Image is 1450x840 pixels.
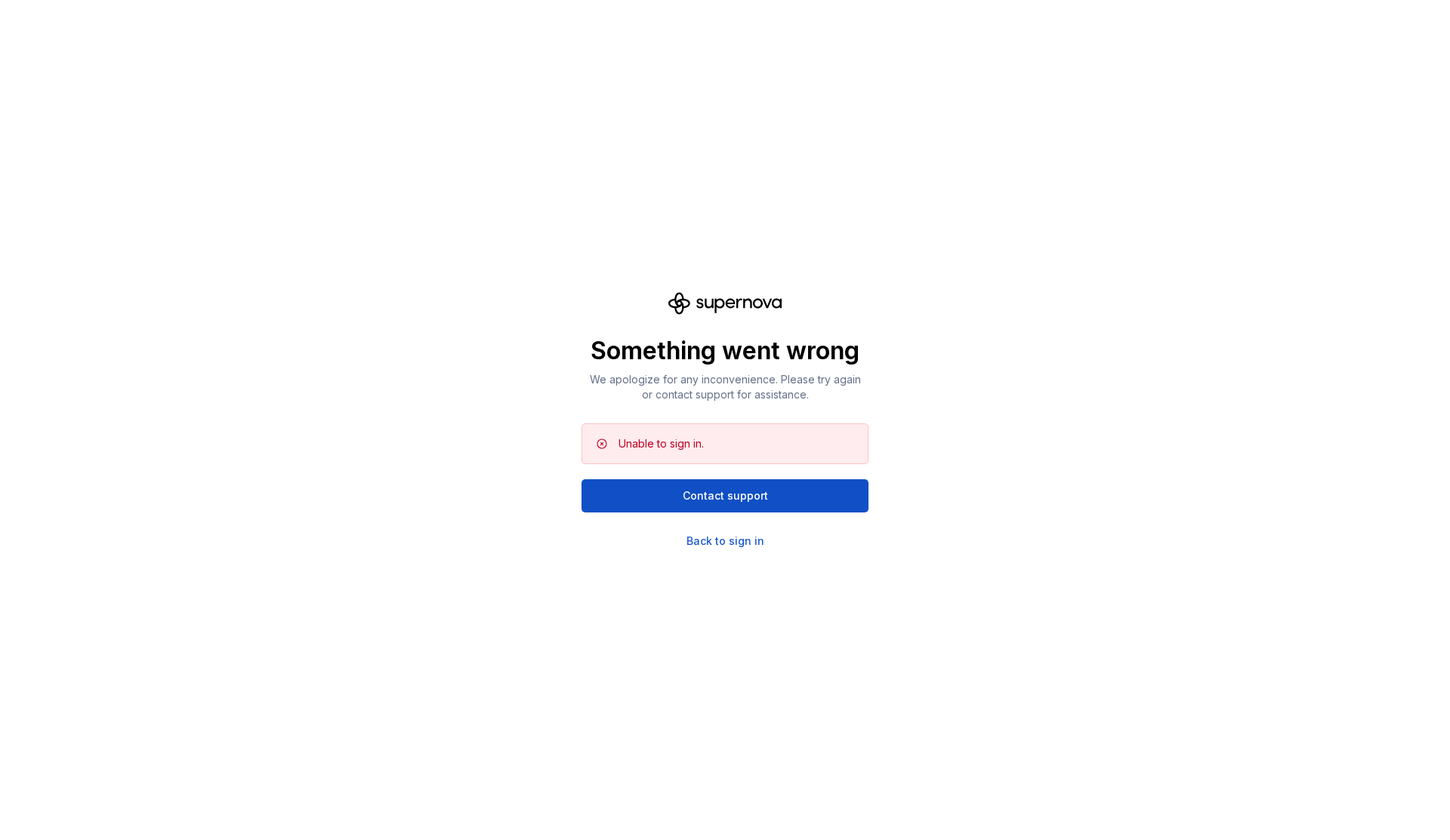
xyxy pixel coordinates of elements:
p: Something went wrong [582,336,868,366]
a: Back to sign in [686,534,764,549]
button: Contact support [582,479,868,512]
span: Contact support [683,488,768,503]
div: Unable to sign in. [619,436,704,451]
p: We apologize for any inconvenience. Please try again or contact support for assistance. [582,372,868,402]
